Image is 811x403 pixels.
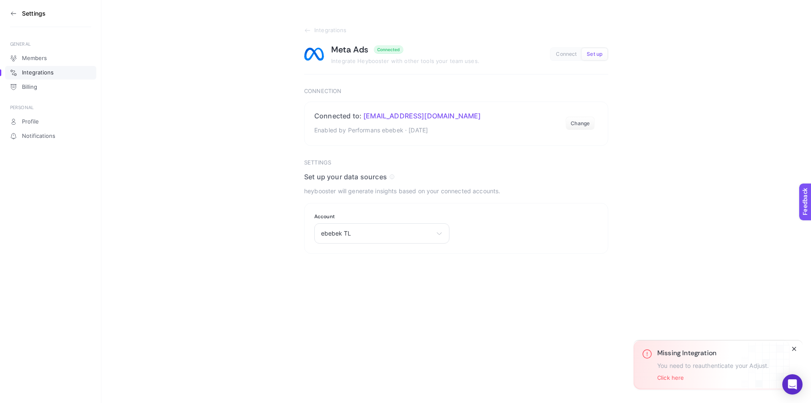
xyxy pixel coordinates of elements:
div: GENERAL [10,41,91,47]
p: heybooster will generate insights based on your connected accounts. [304,186,608,196]
span: Members [22,55,47,62]
p: You need to reauthenticate your Adjust. [657,362,769,369]
span: Integrations [22,69,54,76]
h3: Settings [304,159,608,166]
h3: Settings [22,10,46,17]
p: Enabled by Performans ebebek · [DATE] [314,125,481,135]
a: Integrations [5,66,96,80]
h3: Connection [304,88,608,95]
label: Account [314,213,449,220]
div: Connected [377,47,400,52]
span: Connect [556,51,577,58]
button: Connect [551,48,582,60]
button: Change [566,117,595,130]
span: Notifications [22,133,55,140]
span: [EMAIL_ADDRESS][DOMAIN_NAME] [363,112,481,120]
a: Profile [5,115,96,129]
span: Integrate Heybooster with other tools your team uses. [331,58,479,64]
a: Members [5,52,96,65]
button: Click here [657,374,684,381]
button: Close [789,344,799,354]
button: Set up [582,48,607,60]
a: Notifications [5,129,96,143]
div: Open Intercom Messenger [782,374,803,395]
span: Profile [22,118,39,125]
span: ebebek TL [321,230,433,237]
div: PERSONAL [10,104,91,111]
span: Set up [587,51,602,58]
h2: Connected to: [314,112,481,120]
a: Billing [5,80,96,94]
h1: Meta Ads [331,44,369,55]
h3: Missing Integration [657,349,769,357]
a: Integrations [304,27,608,34]
span: Set up your data sources [304,173,387,181]
span: Feedback [5,3,32,9]
span: Integrations [314,27,347,34]
button: Close [789,340,803,354]
span: Billing [22,84,37,90]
